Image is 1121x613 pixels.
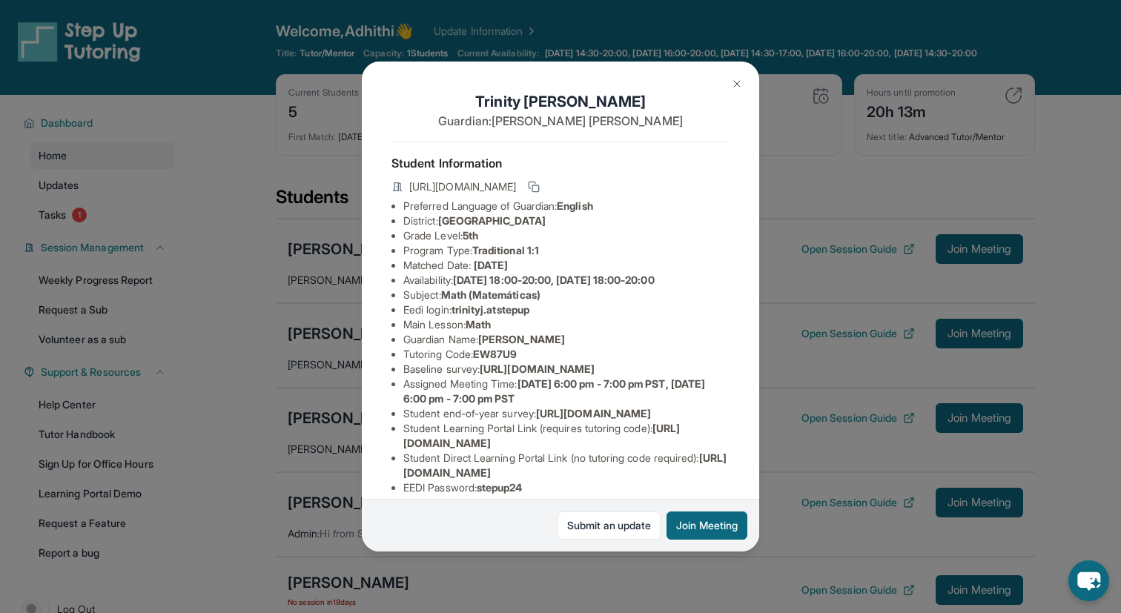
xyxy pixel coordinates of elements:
li: Baseline survey : [403,362,730,377]
li: Grade Level: [403,228,730,243]
span: [DATE] [474,259,508,271]
li: Subject : [403,288,730,302]
span: [PERSON_NAME] [478,333,565,345]
p: Guardian: [PERSON_NAME] [PERSON_NAME] [391,112,730,130]
h1: Trinity [PERSON_NAME] [391,91,730,112]
span: [DATE] 18:00-20:00, [DATE] 18:00-20:00 [453,274,655,286]
span: [GEOGRAPHIC_DATA] [438,214,546,227]
li: Matched Date: [403,258,730,273]
span: Math (Matemáticas) [441,288,540,301]
li: Availability: [403,273,730,288]
span: Traditional 1:1 [472,244,539,256]
span: Math [466,318,491,331]
img: Close Icon [731,78,743,90]
span: [URL][DOMAIN_NAME] [536,407,651,420]
li: Assigned Meeting Time : [403,377,730,406]
li: Tutoring Code : [403,347,730,362]
li: Main Lesson : [403,317,730,332]
button: chat-button [1068,560,1109,601]
li: EEDI Password : [403,480,730,495]
h4: Student Information [391,154,730,172]
span: [DATE] 6:00 pm - 7:00 pm PST, [DATE] 6:00 pm - 7:00 pm PST [403,377,705,405]
span: English [557,199,593,212]
button: Copy link [525,178,543,196]
li: Student Learning Portal Link (requires tutoring code) : [403,421,730,451]
span: EW87U9 [473,348,517,360]
li: Guardian Name : [403,332,730,347]
span: 5th [463,229,478,242]
li: Student Direct Learning Portal Link (no tutoring code required) : [403,451,730,480]
a: Submit an update [558,511,661,540]
span: trinityj.atstepup [452,303,529,316]
li: Preferred Language of Guardian: [403,199,730,213]
li: Program Type: [403,243,730,258]
li: Student end-of-year survey : [403,406,730,421]
li: District: [403,213,730,228]
span: [URL][DOMAIN_NAME] [409,179,516,194]
button: Join Meeting [667,511,747,540]
span: stepup24 [477,481,523,494]
li: Eedi login : [403,302,730,317]
span: [URL][DOMAIN_NAME] [480,362,595,375]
